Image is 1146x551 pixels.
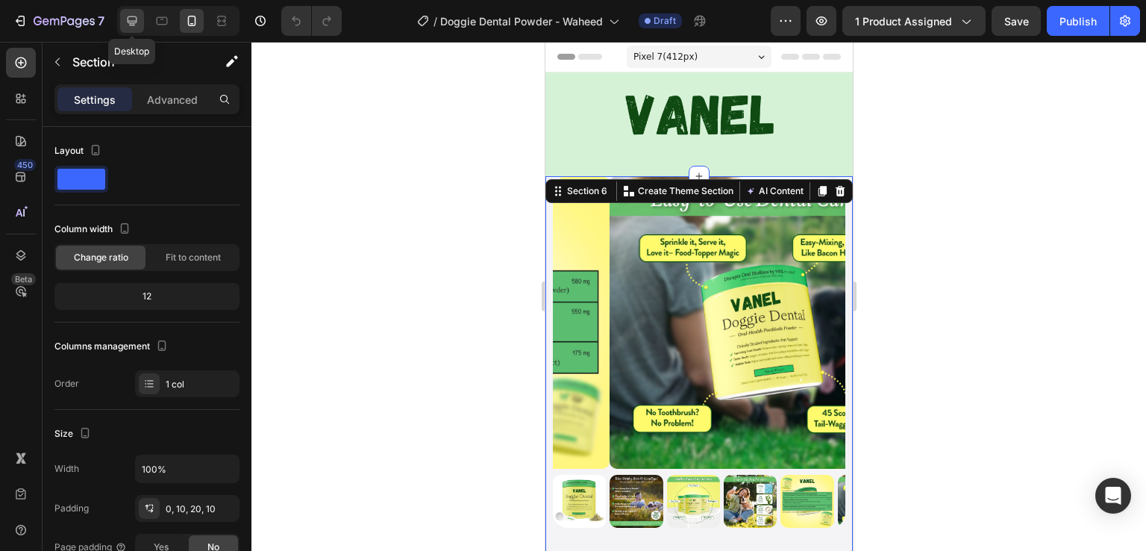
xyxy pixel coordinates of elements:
p: 7 [98,12,104,30]
div: Size [54,424,94,444]
button: 7 [6,6,111,36]
div: Beta [11,273,36,285]
div: Order [54,377,79,390]
div: Undo/Redo [281,6,342,36]
span: Doggie Dental Powder - Waheed [440,13,603,29]
div: Column width [54,220,134,240]
p: Advanced [147,92,198,108]
span: Draft [654,14,676,28]
div: Publish [1059,13,1097,29]
span: Change ratio [74,251,128,264]
div: 1 col [166,378,236,391]
iframe: Design area [545,42,853,551]
span: 1 product assigned [855,13,952,29]
p: Settings [74,92,116,108]
div: Padding [54,502,89,515]
button: Save [992,6,1041,36]
span: / [433,13,437,29]
div: Layout [54,141,104,161]
div: Open Intercom Messenger [1095,478,1131,514]
div: 0, 10, 20, 10 [166,502,236,516]
span: Save [1004,15,1029,28]
div: 12 [57,286,237,307]
button: 1 product assigned [842,6,986,36]
input: Auto [136,455,239,482]
div: 450 [14,159,36,171]
p: Section [72,53,195,71]
button: Publish [1047,6,1109,36]
div: Width [54,462,79,476]
div: Columns management [54,337,171,357]
span: Fit to content [166,251,221,264]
